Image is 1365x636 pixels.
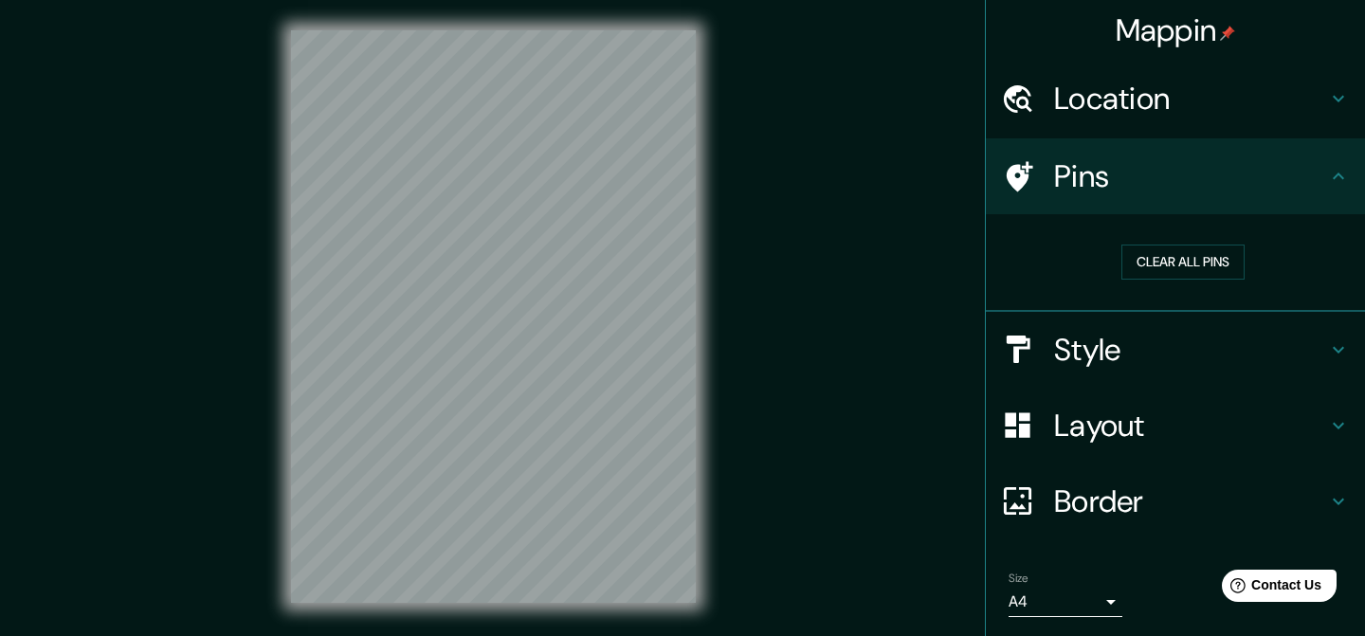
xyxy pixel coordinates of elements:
div: Layout [986,388,1365,463]
label: Size [1009,570,1028,586]
h4: Style [1054,331,1327,369]
img: pin-icon.png [1220,26,1235,41]
h4: Mappin [1116,11,1236,49]
div: Border [986,463,1365,539]
h4: Pins [1054,157,1327,195]
button: Clear all pins [1121,245,1245,280]
h4: Border [1054,482,1327,520]
div: Pins [986,138,1365,214]
iframe: Help widget launcher [1196,562,1344,615]
h4: Layout [1054,407,1327,445]
h4: Location [1054,80,1327,118]
div: Style [986,312,1365,388]
div: A4 [1009,587,1122,617]
div: Location [986,61,1365,136]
